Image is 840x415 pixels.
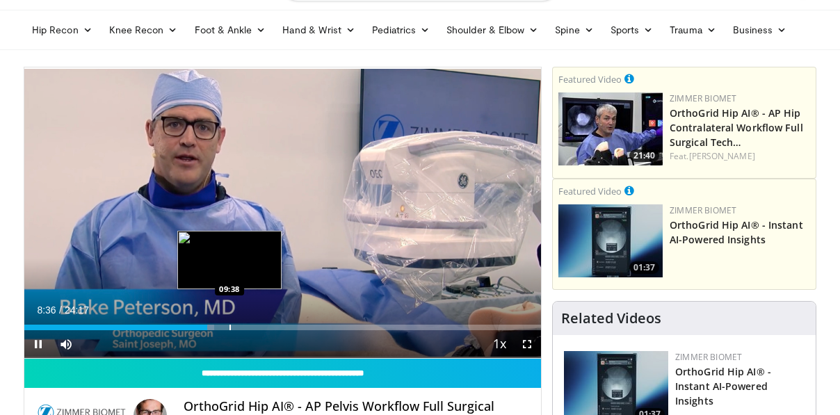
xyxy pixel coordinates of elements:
small: Featured Video [558,185,622,197]
button: Fullscreen [513,330,541,358]
button: Mute [52,330,80,358]
img: 51d03d7b-a4ba-45b7-9f92-2bfbd1feacc3.150x105_q85_crop-smart_upscale.jpg [558,204,663,277]
a: Sports [602,16,662,44]
a: [PERSON_NAME] [689,150,755,162]
div: Progress Bar [24,325,541,330]
a: Spine [547,16,601,44]
div: Feat. [670,150,810,163]
a: OrthoGrid Hip AI® - AP Hip Contralateral Workflow Full Surgical Tech… [670,106,803,149]
small: Featured Video [558,73,622,86]
a: Knee Recon [101,16,186,44]
a: 01:37 [558,204,663,277]
a: Zimmer Biomet [675,351,742,363]
img: 96a9cbbb-25ee-4404-ab87-b32d60616ad7.150x105_q85_crop-smart_upscale.jpg [558,92,663,165]
a: Business [725,16,795,44]
a: 21:40 [558,92,663,165]
button: Playback Rate [485,330,513,358]
button: Pause [24,330,52,358]
a: Zimmer Biomet [670,204,736,216]
a: OrthoGrid Hip AI® - Instant AI-Powered Insights [670,218,803,246]
a: Zimmer Biomet [670,92,736,104]
span: 8:36 [37,304,56,316]
span: 01:37 [629,261,659,274]
span: 21:40 [629,149,659,162]
a: Shoulder & Elbow [438,16,547,44]
a: Hip Recon [24,16,101,44]
a: Pediatrics [364,16,438,44]
a: Trauma [661,16,725,44]
a: Foot & Ankle [186,16,275,44]
a: OrthoGrid Hip AI® - Instant AI-Powered Insights [675,365,771,407]
span: 24:17 [65,304,89,316]
video-js: Video Player [24,67,541,359]
h4: Related Videos [561,310,661,327]
img: image.jpeg [177,231,282,289]
a: Hand & Wrist [274,16,364,44]
span: / [59,304,62,316]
